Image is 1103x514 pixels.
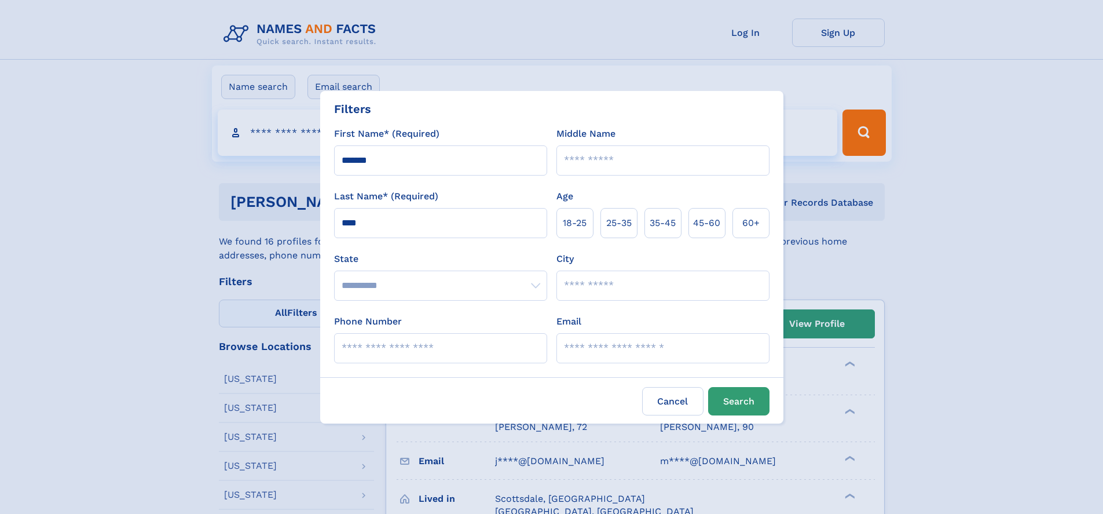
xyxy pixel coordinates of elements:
[742,216,760,230] span: 60+
[556,252,574,266] label: City
[556,189,573,203] label: Age
[334,100,371,118] div: Filters
[556,315,581,329] label: Email
[606,216,632,230] span: 25‑35
[334,189,438,203] label: Last Name* (Required)
[334,252,547,266] label: State
[708,387,769,415] button: Search
[563,216,587,230] span: 18‑25
[556,127,615,141] label: Middle Name
[334,315,402,329] label: Phone Number
[650,216,676,230] span: 35‑45
[334,127,439,141] label: First Name* (Required)
[693,216,720,230] span: 45‑60
[642,387,703,415] label: Cancel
